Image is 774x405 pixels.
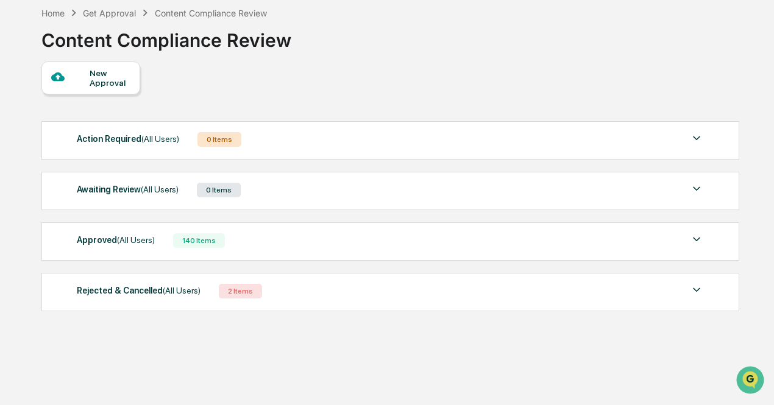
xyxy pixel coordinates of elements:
p: How can we help? [12,25,222,44]
div: 2 Items [219,284,262,298]
a: 🔎Data Lookup [7,171,82,193]
img: caret [689,232,704,247]
a: Powered byPylon [86,205,147,215]
span: (All Users) [141,134,179,144]
img: 1746055101610-c473b297-6a78-478c-a979-82029cc54cd1 [12,93,34,114]
span: (All Users) [163,286,201,295]
button: Start new chat [207,96,222,111]
div: We're available if you need us! [41,105,154,114]
span: Attestations [101,153,151,165]
div: Approved [77,232,155,248]
span: (All Users) [117,235,155,245]
div: Action Required [77,131,179,147]
div: 0 Items [197,132,241,147]
div: Content Compliance Review [155,8,267,18]
span: Pylon [121,206,147,215]
div: Get Approval [83,8,136,18]
div: Home [41,8,65,18]
img: caret [689,181,704,196]
span: (All Users) [141,185,179,194]
div: 🖐️ [12,154,22,164]
img: caret [689,283,704,297]
div: Start new chat [41,93,200,105]
span: Preclearance [24,153,79,165]
div: Rejected & Cancelled [77,283,201,298]
div: 🗄️ [88,154,98,164]
div: 🔎 [12,177,22,187]
div: New Approval [90,68,130,88]
div: Content Compliance Review [41,19,291,51]
iframe: Open customer support [735,365,768,398]
a: 🖐️Preclearance [7,148,83,170]
span: Data Lookup [24,176,77,188]
a: 🗄️Attestations [83,148,156,170]
div: 0 Items [197,183,241,197]
div: 140 Items [173,233,225,248]
div: Awaiting Review [77,181,179,197]
img: caret [689,131,704,146]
